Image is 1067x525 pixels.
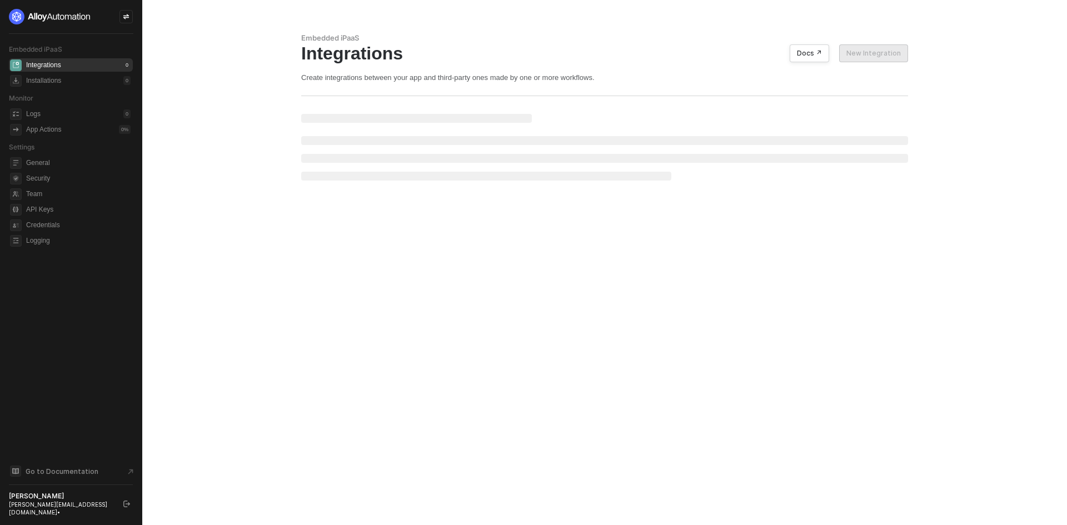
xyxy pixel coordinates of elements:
span: Settings [9,143,34,151]
span: Go to Documentation [26,467,98,476]
span: documentation [10,466,21,477]
span: document-arrow [125,466,136,477]
img: logo [9,9,91,24]
span: integrations [10,59,22,71]
span: team [10,188,22,200]
div: [PERSON_NAME][EMAIL_ADDRESS][DOMAIN_NAME] • [9,501,113,516]
a: logo [9,9,133,24]
span: general [10,157,22,169]
span: icon-swap [123,13,129,20]
a: Knowledge Base [9,464,133,478]
div: Integrations [301,43,908,64]
div: Logs [26,109,41,119]
div: Integrations [26,61,61,70]
span: installations [10,75,22,87]
span: logout [123,501,130,507]
div: 0 % [119,125,131,134]
span: API Keys [26,203,131,216]
button: Docs ↗ [790,44,829,62]
div: Docs ↗ [797,49,822,58]
span: logging [10,235,22,247]
span: Team [26,187,131,201]
div: App Actions [26,125,61,134]
button: New Integration [839,44,908,62]
div: 0 [123,109,131,118]
span: Embedded iPaaS [9,45,62,53]
span: security [10,173,22,184]
span: icon-logs [10,108,22,120]
span: General [26,156,131,169]
span: Security [26,172,131,185]
div: [PERSON_NAME] [9,492,113,501]
span: Monitor [9,94,33,102]
span: Credentials [26,218,131,232]
span: credentials [10,219,22,231]
span: icon-app-actions [10,124,22,136]
div: Embedded iPaaS [301,33,908,43]
div: 0 [123,61,131,69]
span: api-key [10,204,22,216]
span: Logging [26,234,131,247]
div: Installations [26,76,61,86]
div: 0 [123,76,131,85]
div: Create integrations between your app and third-party ones made by one or more workflows. [301,73,908,82]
